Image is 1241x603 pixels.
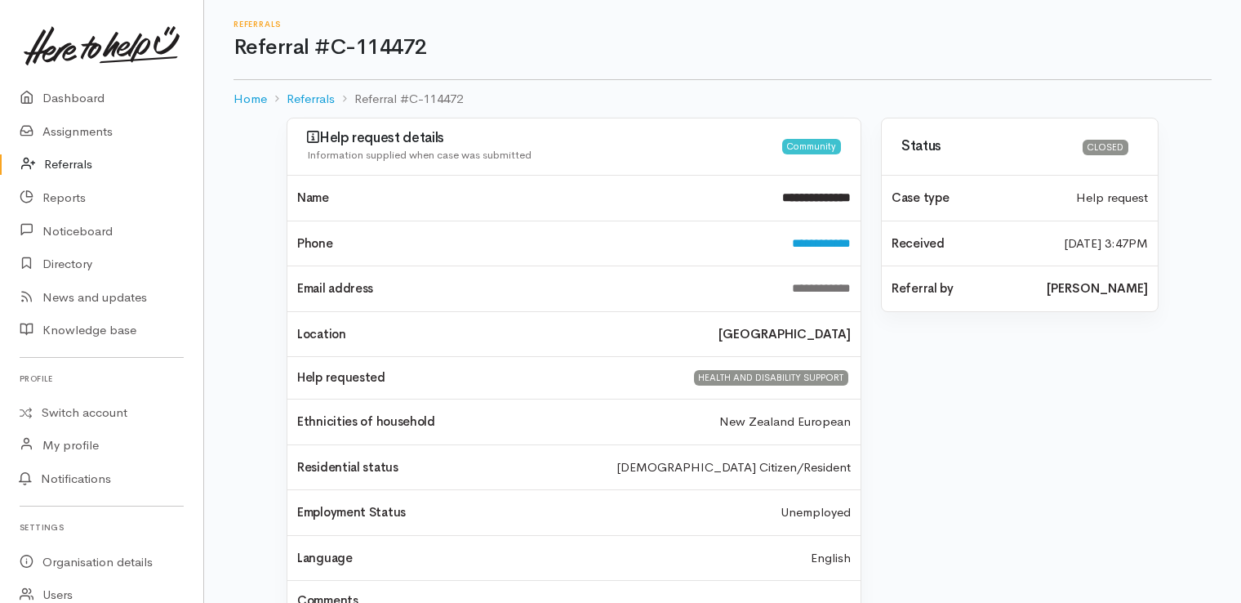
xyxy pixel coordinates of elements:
h4: Help requested [297,371,672,385]
nav: breadcrumb [234,80,1212,118]
h6: Settings [20,516,184,538]
h4: Email address [297,282,772,296]
time: [DATE] 3:47PM [1064,234,1148,253]
span: Ethnicities of household [297,413,435,429]
div: HEALTH AND DISABILITY SUPPORT [694,370,848,386]
h3: Status [901,139,1073,154]
h4: Case type [892,191,1056,205]
div: Closed [1083,140,1128,155]
span: Residential status [297,459,398,475]
h4: Name [297,191,763,205]
div: Help request [1066,189,1158,208]
b: [PERSON_NAME] [1047,279,1148,298]
h4: Location [297,328,699,342]
a: Referrals [287,90,335,109]
a: Home [234,90,267,109]
h4: Language [297,552,353,565]
h1: Referral #C-114472 [234,36,1212,60]
li: Referral #C-114472 [335,90,463,109]
h4: Phone [297,237,772,251]
div: Community [782,139,841,154]
h4: Received [892,237,1044,251]
div: [DEMOGRAPHIC_DATA] Citizen/Resident [607,458,861,477]
h6: Referrals [234,20,1212,29]
h6: Profile [20,368,184,390]
span: Information supplied when case was submitted [307,148,532,162]
h3: Help request details [307,130,782,146]
div: English [801,549,861,568]
h4: Referral by [892,282,1027,296]
span: Employment Status [297,504,406,520]
div: New Zealand European [709,413,861,431]
div: Unemployed [771,503,861,522]
b: [GEOGRAPHIC_DATA] [718,325,851,344]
